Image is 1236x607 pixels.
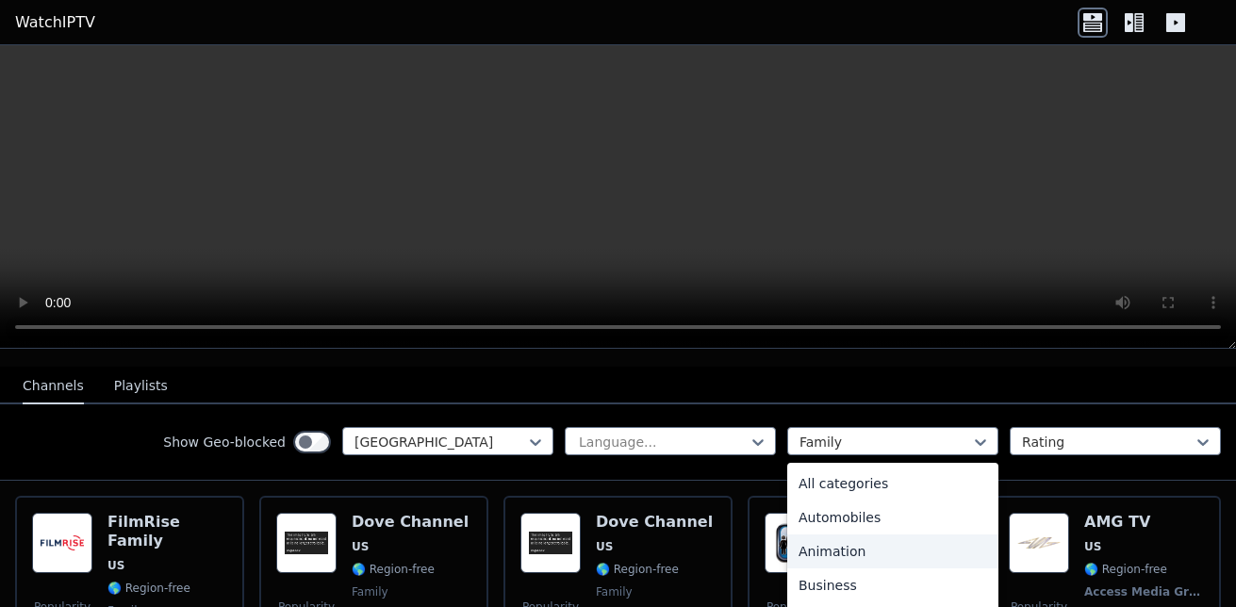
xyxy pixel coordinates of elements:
[596,513,713,532] h6: Dove Channel
[23,369,84,404] button: Channels
[163,433,286,451] label: Show Geo-blocked
[596,584,633,599] span: family
[1009,513,1069,573] img: AMG TV
[32,513,92,573] img: FilmRise Family
[107,513,227,550] h6: FilmRise Family
[1084,513,1204,532] h6: AMG TV
[520,513,581,573] img: Dove Channel
[107,558,124,573] span: US
[1084,539,1101,554] span: US
[352,513,469,532] h6: Dove Channel
[596,539,613,554] span: US
[276,513,337,573] img: Dove Channel
[15,11,95,34] a: WatchIPTV
[352,539,369,554] span: US
[787,568,998,602] div: Business
[765,513,825,573] img: TVS Family Channel
[114,369,168,404] button: Playlists
[1084,584,1200,599] span: Access Media Group
[787,467,998,500] div: All categories
[352,562,435,577] span: 🌎 Region-free
[787,534,998,568] div: Animation
[107,581,190,596] span: 🌎 Region-free
[596,562,679,577] span: 🌎 Region-free
[787,500,998,534] div: Automobiles
[352,584,388,599] span: family
[1084,562,1167,577] span: 🌎 Region-free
